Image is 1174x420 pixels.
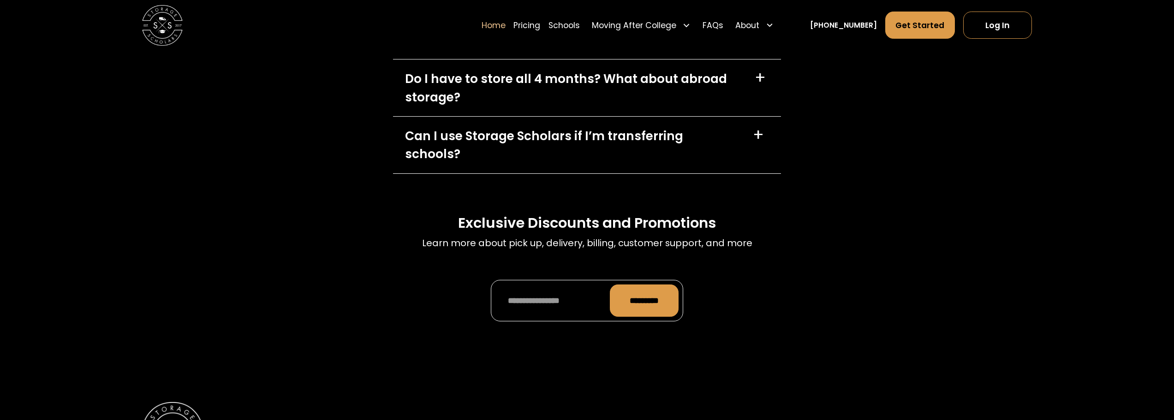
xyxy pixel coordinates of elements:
[810,20,877,30] a: [PHONE_NUMBER]
[458,214,716,232] h3: Exclusive Discounts and Promotions
[405,70,743,106] div: Do I have to store all 4 months? What about abroad storage?
[885,12,955,39] a: Get Started
[963,12,1032,39] a: Log In
[491,280,683,321] form: Promo Form
[482,11,506,39] a: Home
[732,11,778,39] div: About
[422,237,752,250] p: Learn more about pick up, delivery, billing, customer support, and more
[548,11,580,39] a: Schools
[735,19,759,31] div: About
[513,11,540,39] a: Pricing
[755,70,766,86] div: +
[703,11,723,39] a: FAQs
[753,127,764,143] div: +
[405,127,741,163] div: Can I use Storage Scholars if I’m transferring schools?
[592,19,676,31] div: Moving After College
[588,11,694,39] div: Moving After College
[142,5,183,46] img: Storage Scholars main logo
